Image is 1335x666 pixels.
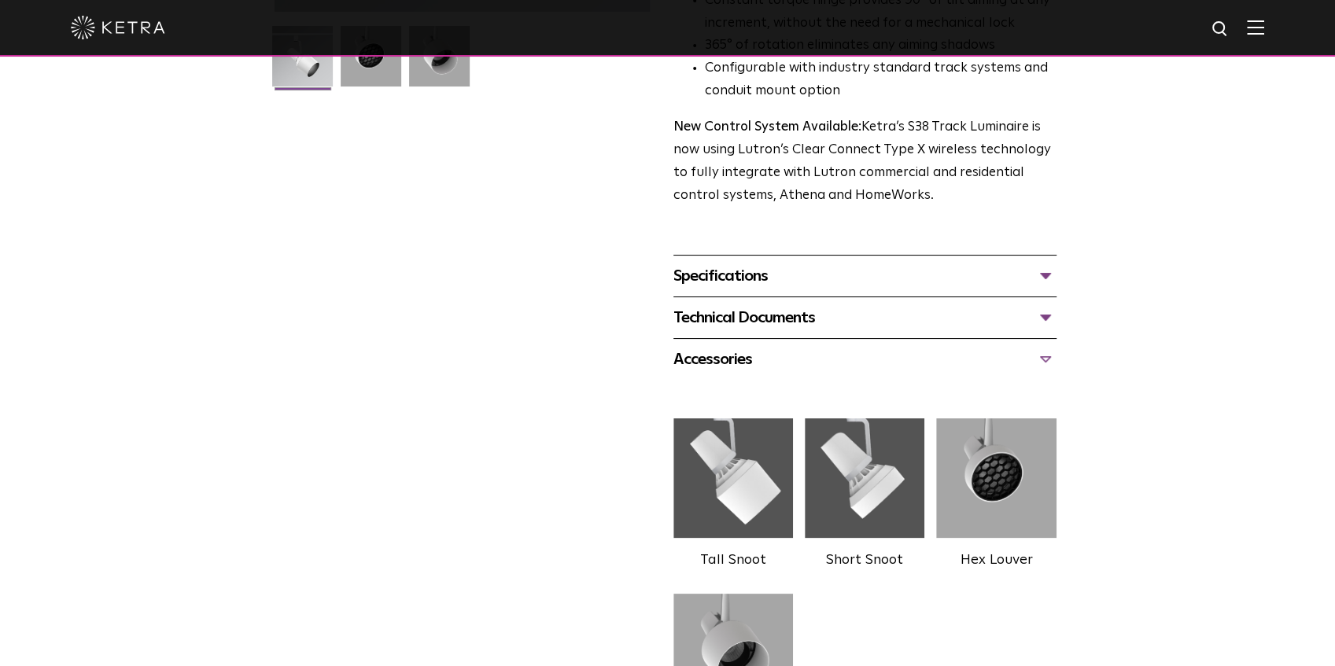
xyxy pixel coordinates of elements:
[805,411,924,545] img: 28b6e8ee7e7e92b03ac7
[673,347,1057,372] div: Accessories
[673,120,861,134] strong: New Control System Available:
[272,26,333,98] img: S38-Track-Luminaire-2021-Web-Square
[673,305,1057,330] div: Technical Documents
[705,57,1057,103] li: Configurable with industry standard track systems and conduit mount option
[1247,20,1264,35] img: Hamburger%20Nav.svg
[673,263,1057,289] div: Specifications
[673,116,1057,208] p: Ketra’s S38 Track Luminaire is now using Lutron’s Clear Connect Type X wireless technology to ful...
[936,411,1056,545] img: 3b1b0dc7630e9da69e6b
[826,553,903,567] label: Short Snoot
[409,26,470,98] img: 9e3d97bd0cf938513d6e
[961,553,1033,567] label: Hex Louver
[71,16,165,39] img: ketra-logo-2019-white
[673,411,793,545] img: 561d9251a6fee2cab6f1
[341,26,401,98] img: 3b1b0dc7630e9da69e6b
[700,553,766,567] label: Tall Snoot
[1211,20,1230,39] img: search icon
